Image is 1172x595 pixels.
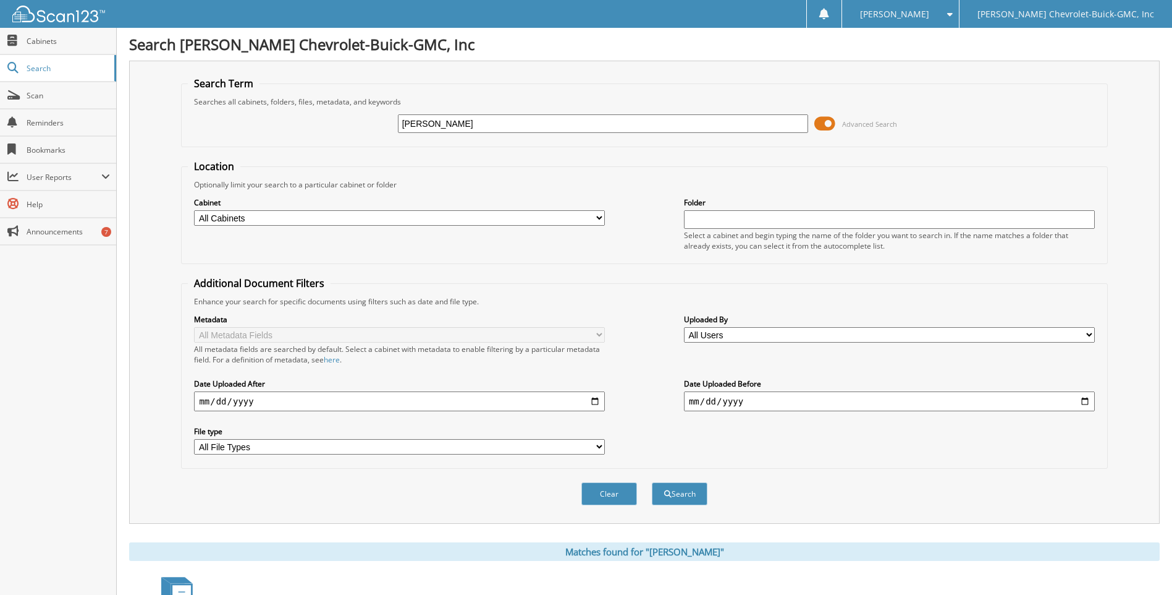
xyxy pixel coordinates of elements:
[12,6,105,22] img: scan123-logo-white.svg
[188,96,1100,107] div: Searches all cabinets, folders, files, metadata, and keywords
[684,230,1095,251] div: Select a cabinet and begin typing the name of the folder you want to search in. If the name match...
[27,118,110,128] span: Reminders
[129,542,1160,561] div: Matches found for "[PERSON_NAME]"
[101,227,111,237] div: 7
[188,77,259,90] legend: Search Term
[188,179,1100,190] div: Optionally limit your search to a particular cabinet or folder
[842,119,897,129] span: Advanced Search
[27,145,110,155] span: Bookmarks
[194,379,605,389] label: Date Uploaded After
[27,199,110,210] span: Help
[129,34,1160,54] h1: Search [PERSON_NAME] Chevrolet-Buick-GMC, Inc
[977,11,1154,18] span: [PERSON_NAME] Chevrolet-Buick-GMC, Inc
[27,63,108,74] span: Search
[194,392,605,411] input: start
[194,314,605,325] label: Metadata
[652,482,707,505] button: Search
[27,36,110,46] span: Cabinets
[324,354,340,365] a: here
[188,160,240,173] legend: Location
[188,276,331,290] legend: Additional Document Filters
[581,482,637,505] button: Clear
[860,11,929,18] span: [PERSON_NAME]
[27,90,110,101] span: Scan
[194,344,605,365] div: All metadata fields are searched by default. Select a cabinet with metadata to enable filtering b...
[684,314,1095,325] label: Uploaded By
[194,426,605,437] label: File type
[27,226,110,237] span: Announcements
[188,296,1100,307] div: Enhance your search for specific documents using filters such as date and file type.
[684,197,1095,208] label: Folder
[684,392,1095,411] input: end
[27,172,101,182] span: User Reports
[684,379,1095,389] label: Date Uploaded Before
[194,197,605,208] label: Cabinet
